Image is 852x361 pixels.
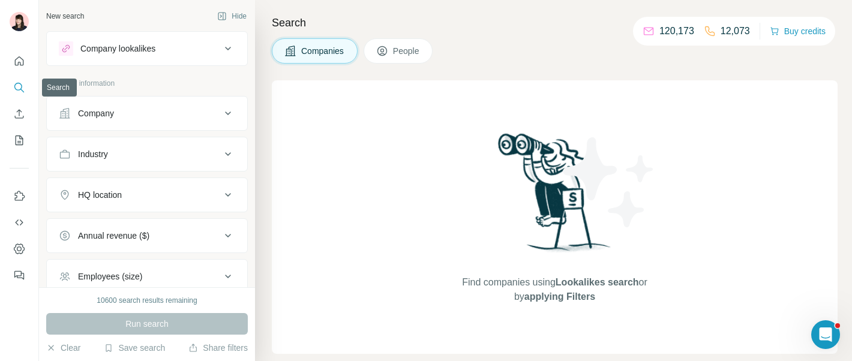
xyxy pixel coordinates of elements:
[393,45,421,57] span: People
[188,342,248,354] button: Share filters
[10,264,29,286] button: Feedback
[46,342,80,354] button: Clear
[78,189,122,201] div: HQ location
[555,128,663,236] img: Surfe Illustration - Stars
[721,24,750,38] p: 12,073
[46,78,248,89] p: Company information
[10,12,29,31] img: Avatar
[78,148,108,160] div: Industry
[458,275,650,304] span: Find companies using or by
[659,24,694,38] p: 120,173
[10,77,29,98] button: Search
[10,212,29,233] button: Use Surfe API
[47,221,247,250] button: Annual revenue ($)
[104,342,165,354] button: Save search
[556,277,639,287] span: Lookalikes search
[47,262,247,291] button: Employees (size)
[10,238,29,260] button: Dashboard
[10,103,29,125] button: Enrich CSV
[78,230,149,242] div: Annual revenue ($)
[97,295,197,306] div: 10600 search results remaining
[272,14,838,31] h4: Search
[47,140,247,169] button: Industry
[209,7,255,25] button: Hide
[78,107,114,119] div: Company
[80,43,155,55] div: Company lookalikes
[811,320,840,349] iframe: Intercom live chat
[10,185,29,207] button: Use Surfe on LinkedIn
[493,130,617,264] img: Surfe Illustration - Woman searching with binoculars
[78,270,142,282] div: Employees (size)
[524,291,595,302] span: applying Filters
[47,34,247,63] button: Company lookalikes
[46,11,84,22] div: New search
[10,130,29,151] button: My lists
[770,23,826,40] button: Buy credits
[47,99,247,128] button: Company
[47,180,247,209] button: HQ location
[10,50,29,72] button: Quick start
[301,45,345,57] span: Companies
